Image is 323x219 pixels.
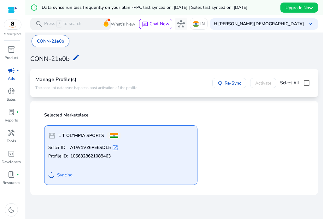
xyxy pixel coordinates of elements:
b: A1W1VZ6PE6SDL5 [70,145,111,151]
span: keyboard_arrow_down [307,20,314,28]
p: Ads [8,76,15,81]
span: PPC last synced on: [DATE] | Sales last synced on: [DATE] [133,4,247,10]
p: Selected Marketplace [44,112,308,118]
h4: Manage Profile(s) [35,77,137,83]
button: chatChat Now [139,19,172,29]
b: 1056328621088463 [70,153,111,159]
button: hub [175,18,187,30]
h3: CONN-21e0b [30,55,70,63]
p: Developers [2,159,21,165]
span: code_blocks [8,150,15,157]
span: chat [142,21,148,27]
img: in.svg [193,21,199,27]
span: / [56,21,62,27]
span: fiber_manual_record [16,173,19,176]
p: Marketplace [4,32,21,37]
p: The account data sync happens post activation of the profile [35,85,137,90]
span: fiber_manual_record [16,69,19,72]
p: Resources [3,180,20,186]
span: donut_small [8,87,15,95]
b: L T OLYMPIA SPORTS [58,133,104,139]
span: Upgrade Now [285,4,313,11]
p: Hi [214,22,304,26]
span: Select All [280,80,299,86]
span: storefront [48,132,56,139]
mat-icon: sync [217,80,223,86]
img: amazon.svg [4,20,21,29]
span: inventory_2 [8,46,15,53]
b: [PERSON_NAME][DEMOGRAPHIC_DATA] [218,21,304,27]
span: Re-Sync [225,80,241,86]
span: search [35,20,43,28]
p: CONN-21e0b [37,38,64,44]
span: What's New [111,19,135,30]
h5: Data syncs run less frequently on your plan - [42,5,247,10]
button: Re-Sync [212,78,246,88]
p: Tools [7,138,16,144]
p: IN [200,18,205,29]
span: Chat Now [150,21,169,27]
span: Profile ID: [48,153,68,159]
span: Syncing [57,172,73,178]
span: book_4 [8,171,15,178]
p: Sales [7,97,16,102]
button: Upgrade Now [280,3,318,13]
p: Product [4,55,18,61]
span: campaign [8,67,15,74]
span: Seller ID : [48,145,68,151]
mat-icon: edit [72,54,80,61]
span: hub [177,20,185,28]
span: handyman [8,129,15,137]
mat-icon: error_outline [30,4,38,11]
p: Reports [5,117,18,123]
span: open_in_new [112,145,118,151]
span: lab_profile [8,108,15,116]
span: dark_mode [8,206,15,214]
span: fiber_manual_record [16,111,19,113]
p: Press to search [44,21,81,27]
